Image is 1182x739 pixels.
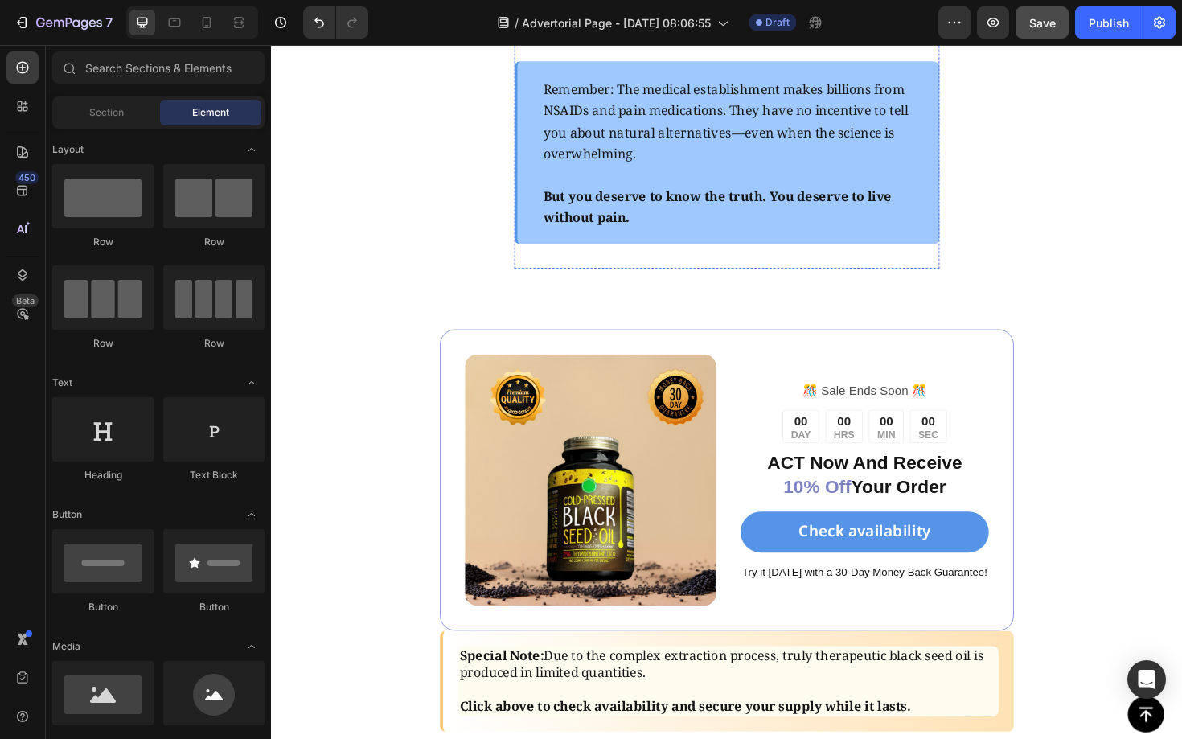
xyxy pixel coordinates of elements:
span: Text [52,376,72,390]
div: Row [52,336,154,351]
p: 7 [105,13,113,32]
div: Button [163,600,265,614]
strong: Special Note: [199,638,289,656]
div: 00 [642,391,661,408]
img: gempages_576174424886084434-78e04a06-4ad7-4612-9cee-247300bb2399.png [205,328,471,594]
div: Button [52,600,154,614]
span: 10% Off [542,457,614,478]
span: Try it [DATE] with a 30-Day Money Back Guarantee! [499,552,758,565]
p: ️🎊 Sale Ends Soon ️🎊 [499,355,758,379]
span: Layout [52,142,84,157]
strong: Check availability [559,504,699,526]
span: Button [52,507,82,522]
div: Row [52,235,154,249]
div: Row [163,336,265,351]
div: Beta [12,294,39,307]
div: Publish [1089,14,1129,31]
span: / [515,14,519,31]
div: 00 [685,391,707,408]
button: Publish [1075,6,1143,39]
div: 450 [15,171,39,184]
p: ACT Now And Receive Your Order [499,430,758,480]
div: Heading [52,468,154,482]
p: MIN [642,408,661,418]
div: Text Block [163,468,265,482]
span: Toggle open [239,137,265,162]
span: Save [1029,16,1056,30]
span: Toggle open [239,634,265,659]
div: Open Intercom Messenger [1127,660,1166,699]
p: DAY [550,408,571,418]
div: 00 [550,391,571,408]
a: Check availability [497,495,760,538]
iframe: Design area [271,45,1182,739]
span: Advertorial Page - [DATE] 08:06:55 [522,14,711,31]
p: Due to the complex extraction process, truly therapeutic black seed oil is produced in limited qu... [199,638,769,674]
span: Draft [765,15,790,30]
p: HRS [596,408,618,418]
span: Section [89,105,124,120]
span: Element [192,105,229,120]
span: Toggle open [239,502,265,528]
p: SEC [685,408,707,418]
input: Search Sections & Elements [52,51,265,84]
span: Toggle open [239,370,265,396]
button: Save [1016,6,1069,39]
button: 7 [6,6,120,39]
strong: But you deserve to know the truth. You deserve to live without pain. [288,151,657,192]
div: 00 [596,391,618,408]
div: Row [163,235,265,249]
div: Undo/Redo [303,6,368,39]
span: Media [52,639,80,654]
